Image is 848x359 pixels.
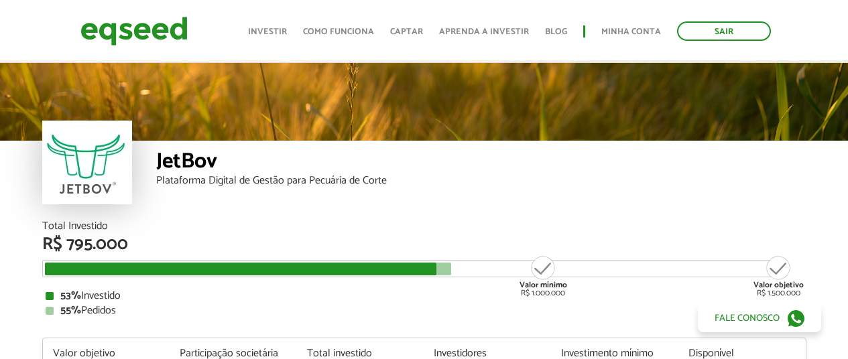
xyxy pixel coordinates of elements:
[390,27,423,36] a: Captar
[156,175,806,186] div: Plataforma Digital de Gestão para Pecuária de Corte
[42,236,806,253] div: R$ 795.000
[307,348,414,359] div: Total investido
[561,348,668,359] div: Investimento mínimo
[80,13,188,49] img: EqSeed
[698,304,821,332] a: Fale conosco
[439,27,529,36] a: Aprenda a investir
[60,301,81,319] strong: 55%
[434,348,541,359] div: Investidores
[42,221,806,232] div: Total Investido
[601,27,661,36] a: Minha conta
[180,348,287,359] div: Participação societária
[46,305,803,316] div: Pedidos
[545,27,567,36] a: Blog
[520,279,567,291] strong: Valor mínimo
[518,255,568,297] div: R$ 1.000.000
[60,287,81,305] strong: 53%
[46,291,803,301] div: Investido
[303,27,374,36] a: Como funciona
[248,27,287,36] a: Investir
[677,21,771,41] a: Sair
[53,348,160,359] div: Valor objetivo
[688,348,796,359] div: Disponível
[156,151,806,175] div: JetBov
[753,279,804,291] strong: Valor objetivo
[753,255,804,297] div: R$ 1.500.000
